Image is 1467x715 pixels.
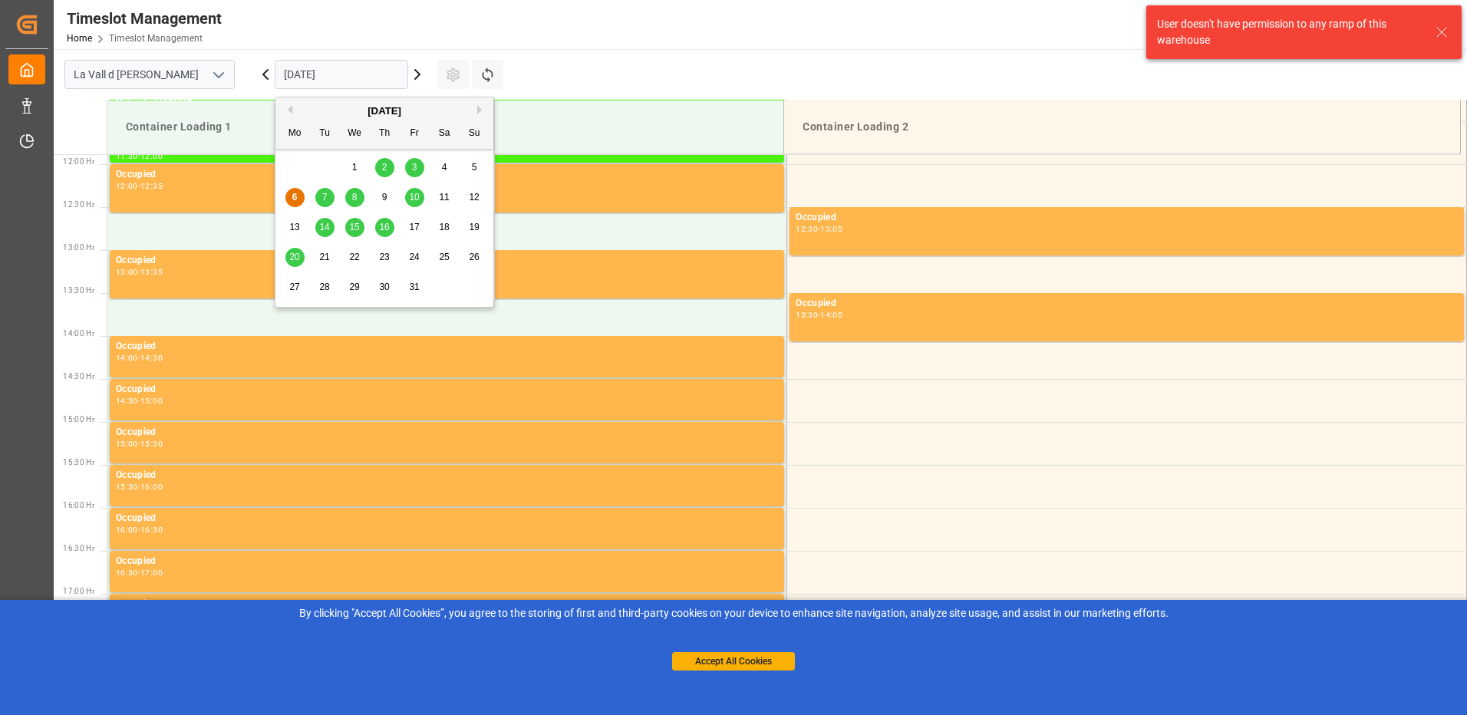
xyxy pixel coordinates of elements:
div: Su [465,124,484,143]
span: 14:30 Hr [63,372,94,381]
input: DD.MM.YYYY [275,60,408,89]
span: 22 [349,252,359,262]
div: Choose Tuesday, October 28th, 2025 [315,278,335,297]
div: Fr [405,124,424,143]
div: Choose Saturday, October 18th, 2025 [435,218,454,237]
span: 15:00 Hr [63,415,94,423]
div: Occupied [116,468,778,483]
div: Choose Thursday, October 9th, 2025 [375,188,394,207]
div: Occupied [796,210,1458,226]
div: - [138,526,140,533]
div: 14:00 [116,354,138,361]
span: 9 [382,192,387,203]
div: - [818,311,820,318]
span: 14:00 Hr [63,329,94,338]
span: 6 [292,192,298,203]
div: 15:30 [116,483,138,490]
span: 13 [289,222,299,232]
div: - [138,440,140,447]
div: 17:00 [140,569,163,576]
span: 10 [409,192,419,203]
span: 23 [379,252,389,262]
span: 7 [322,192,328,203]
div: Choose Tuesday, October 14th, 2025 [315,218,335,237]
span: 17:00 Hr [63,587,94,595]
div: 16:00 [116,526,138,533]
div: 14:30 [116,397,138,404]
span: 14 [319,222,329,232]
span: 15:30 Hr [63,458,94,466]
div: - [138,397,140,404]
div: 15:00 [140,397,163,404]
span: 13:30 Hr [63,286,94,295]
div: Choose Friday, October 31st, 2025 [405,278,424,297]
div: 11:30 [116,153,138,160]
button: Accept All Cookies [672,652,795,671]
div: Choose Thursday, October 23rd, 2025 [375,248,394,267]
div: Choose Tuesday, October 7th, 2025 [315,188,335,207]
span: 12:30 Hr [63,200,94,209]
div: Occupied [116,554,778,569]
div: Choose Monday, October 27th, 2025 [285,278,305,297]
div: Choose Friday, October 24th, 2025 [405,248,424,267]
span: 1 [352,162,358,173]
div: Occupied [796,296,1458,311]
div: 12:00 [140,153,163,160]
span: 3 [412,162,417,173]
div: Choose Wednesday, October 29th, 2025 [345,278,364,297]
button: Previous Month [283,105,292,114]
div: User doesn't have permission to any ramp of this warehouse [1157,16,1421,48]
span: 11 [439,192,449,203]
div: Choose Monday, October 13th, 2025 [285,218,305,237]
div: - [138,153,140,160]
span: 8 [352,192,358,203]
div: 15:30 [140,440,163,447]
div: Choose Friday, October 3rd, 2025 [405,158,424,177]
div: Choose Monday, October 6th, 2025 [285,188,305,207]
div: Occupied [116,167,778,183]
span: 20 [289,252,299,262]
span: 31 [409,282,419,292]
div: Choose Sunday, October 19th, 2025 [465,218,484,237]
span: 26 [469,252,479,262]
span: 5 [472,162,477,173]
div: - [138,483,140,490]
div: - [138,354,140,361]
div: Occupied [116,597,778,612]
div: Choose Monday, October 20th, 2025 [285,248,305,267]
div: Choose Sunday, October 5th, 2025 [465,158,484,177]
div: Container Loading 2 [796,113,1448,141]
div: Occupied [116,382,778,397]
span: 29 [349,282,359,292]
span: 12:00 Hr [63,157,94,166]
div: 13:05 [820,226,842,232]
div: 13:35 [140,269,163,275]
div: month 2025-10 [280,153,490,302]
div: Choose Sunday, October 12th, 2025 [465,188,484,207]
span: 15 [349,222,359,232]
div: Choose Wednesday, October 1st, 2025 [345,158,364,177]
div: 12:35 [140,183,163,189]
a: Home [67,33,92,44]
span: 17 [409,222,419,232]
div: Choose Saturday, October 11th, 2025 [435,188,454,207]
span: 27 [289,282,299,292]
div: 16:30 [140,526,163,533]
div: 16:30 [116,569,138,576]
div: Tu [315,124,335,143]
span: 24 [409,252,419,262]
span: 4 [442,162,447,173]
div: Choose Friday, October 17th, 2025 [405,218,424,237]
div: Sa [435,124,454,143]
div: Choose Friday, October 10th, 2025 [405,188,424,207]
span: 25 [439,252,449,262]
div: Container Loading 1 [120,113,771,141]
span: 16:00 Hr [63,501,94,509]
button: Next Month [477,105,486,114]
div: Occupied [116,425,778,440]
div: 14:30 [140,354,163,361]
div: Choose Saturday, October 25th, 2025 [435,248,454,267]
div: 12:00 [116,183,138,189]
div: Timeslot Management [67,7,222,30]
span: 13:00 Hr [63,243,94,252]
